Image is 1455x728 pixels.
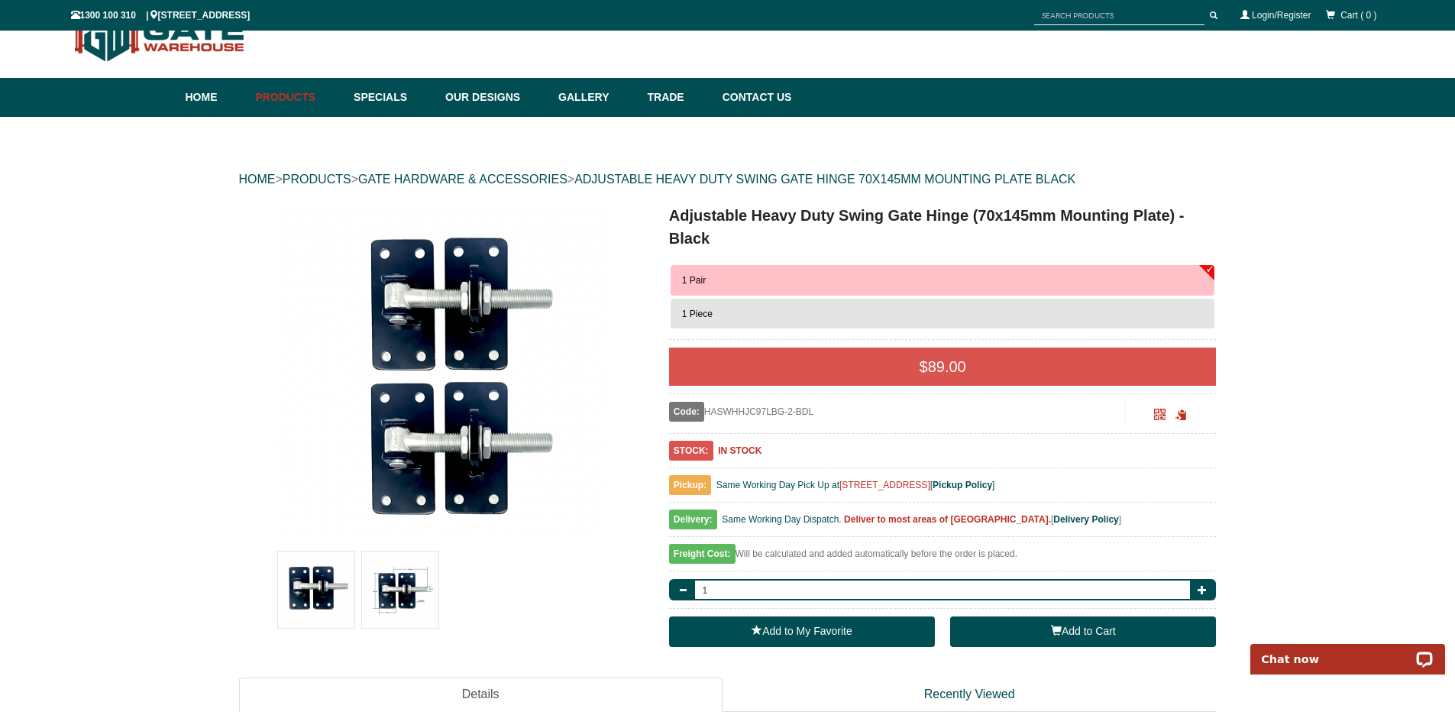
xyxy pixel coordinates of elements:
div: > > > [239,155,1217,204]
a: Home [186,78,248,117]
span: Click to copy the URL [1175,409,1187,421]
a: Login/Register [1252,10,1311,21]
span: 1 Pair [682,275,706,286]
a: Gallery [551,78,639,117]
span: 1300 100 310 | [STREET_ADDRESS] [71,10,251,21]
button: 1 Pair [671,265,1215,296]
a: Trade [639,78,714,117]
a: HOME [239,173,276,186]
div: Will be calculated and added automatically before the order is placed. [669,545,1217,571]
div: [ ] [669,510,1217,537]
span: Code: [669,402,704,422]
a: Specials [346,78,438,117]
a: Add to My Favorite [669,616,935,647]
span: Pickup: [669,475,711,495]
img: Adjustable Heavy Duty Swing Gate Hinge (70x145mm Mounting Plate) - Black - 1 Pair - Gate Warehouse [274,204,610,540]
span: STOCK: [669,441,713,461]
div: $ [669,348,1217,386]
a: Recently Viewed [723,678,1217,712]
a: Contact Us [715,78,792,117]
a: GATE HARDWARE & ACCESSORIES [358,173,567,186]
span: 1 Piece [682,309,713,319]
iframe: LiveChat chat widget [1240,626,1455,675]
span: Same Working Day Dispatch. [722,514,842,525]
a: Details [239,678,723,712]
b: IN STOCK [718,445,761,456]
div: HASWHHJC97LBG-2-BDL [669,402,1125,422]
input: SEARCH PRODUCTS [1034,6,1204,25]
span: Delivery: [669,510,717,529]
a: Click to enlarge and scan to share. [1154,411,1166,422]
b: Deliver to most areas of [GEOGRAPHIC_DATA]. [844,514,1051,525]
span: 89.00 [928,358,966,375]
img: Adjustable Heavy Duty Swing Gate Hinge (70x145mm Mounting Plate) - Black [278,552,354,628]
span: Same Working Day Pick Up at [ ] [716,480,995,490]
a: Adjustable Heavy Duty Swing Gate Hinge (70x145mm Mounting Plate) - Black - 1 Pair - Gate Warehouse [241,204,645,540]
span: Freight Cost: [669,544,736,564]
button: Add to Cart [950,616,1216,647]
a: ADJUSTABLE HEAVY DUTY SWING GATE HINGE 70X145MM MOUNTING PLATE BLACK [574,173,1075,186]
span: Cart ( 0 ) [1340,10,1376,21]
button: 1 Piece [671,299,1215,329]
a: PRODUCTS [283,173,351,186]
a: Pickup Policy [933,480,992,490]
img: Adjustable Heavy Duty Swing Gate Hinge (70x145mm Mounting Plate) - Black [362,552,438,628]
a: [STREET_ADDRESS] [839,480,930,490]
a: Delivery Policy [1053,514,1118,525]
a: Products [248,78,347,117]
h1: Adjustable Heavy Duty Swing Gate Hinge (70x145mm Mounting Plate) - Black [669,204,1217,250]
a: Our Designs [438,78,551,117]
